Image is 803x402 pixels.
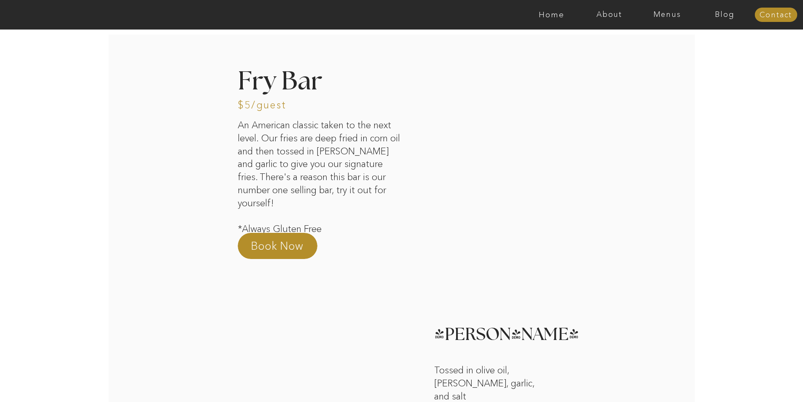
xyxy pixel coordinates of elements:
a: Contact [755,11,797,19]
h2: Fry Bar [238,69,400,92]
a: Blog [696,11,754,19]
a: Book Now [251,238,325,259]
a: Menus [638,11,696,19]
a: Home [523,11,580,19]
p: Tossed in olive oil, [PERSON_NAME], garlic, and salt [434,364,548,388]
h3: $5/guest [238,100,286,108]
a: About [580,11,638,19]
h3: [PERSON_NAME] [434,326,535,334]
p: An American classic taken to the next level. Our fries are deep fried in corn oil and then tossed... [238,119,404,251]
